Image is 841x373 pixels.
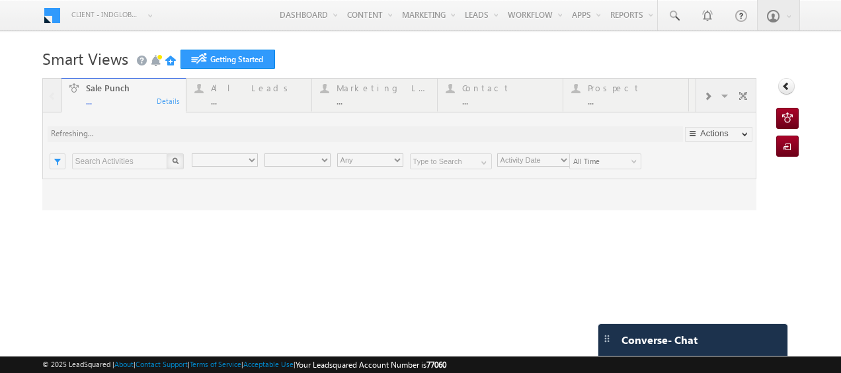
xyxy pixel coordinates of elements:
[42,358,446,371] span: © 2025 LeadSquared | | | | |
[190,360,241,368] a: Terms of Service
[42,48,128,69] span: Smart Views
[602,333,612,344] img: carter-drag
[136,360,188,368] a: Contact Support
[621,334,698,346] span: Converse - Chat
[71,8,141,21] span: Client - indglobal1 (77060)
[114,360,134,368] a: About
[243,360,294,368] a: Acceptable Use
[296,360,446,370] span: Your Leadsquared Account Number is
[426,360,446,370] span: 77060
[180,50,275,69] a: Getting Started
